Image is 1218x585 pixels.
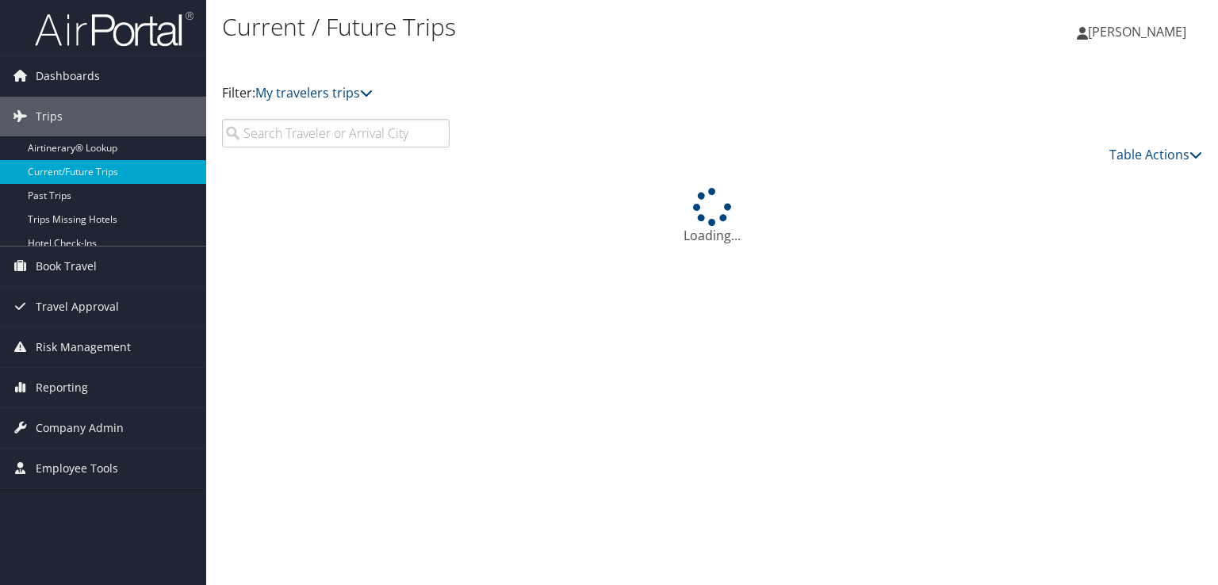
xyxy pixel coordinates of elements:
span: Travel Approval [36,287,119,327]
a: My travelers trips [255,84,373,101]
span: Trips [36,97,63,136]
a: Table Actions [1109,146,1202,163]
div: Loading... [222,188,1202,245]
p: Filter: [222,83,875,104]
span: Employee Tools [36,449,118,488]
span: Book Travel [36,247,97,286]
span: [PERSON_NAME] [1088,23,1186,40]
a: [PERSON_NAME] [1077,8,1202,55]
span: Risk Management [36,327,131,367]
input: Search Traveler or Arrival City [222,119,450,147]
span: Reporting [36,368,88,407]
h1: Current / Future Trips [222,10,875,44]
img: airportal-logo.png [35,10,193,48]
span: Company Admin [36,408,124,448]
span: Dashboards [36,56,100,96]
